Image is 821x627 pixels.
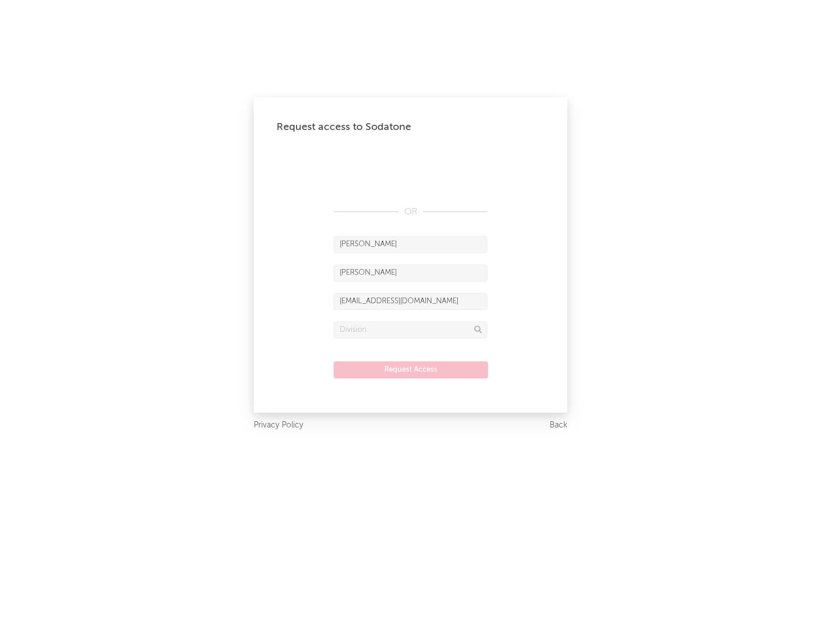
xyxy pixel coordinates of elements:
div: Request access to Sodatone [277,120,544,134]
button: Request Access [334,361,488,378]
input: First Name [334,236,487,253]
input: Last Name [334,264,487,282]
a: Back [550,418,567,433]
a: Privacy Policy [254,418,303,433]
input: Email [334,293,487,310]
input: Division [334,321,487,339]
div: OR [334,205,487,219]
